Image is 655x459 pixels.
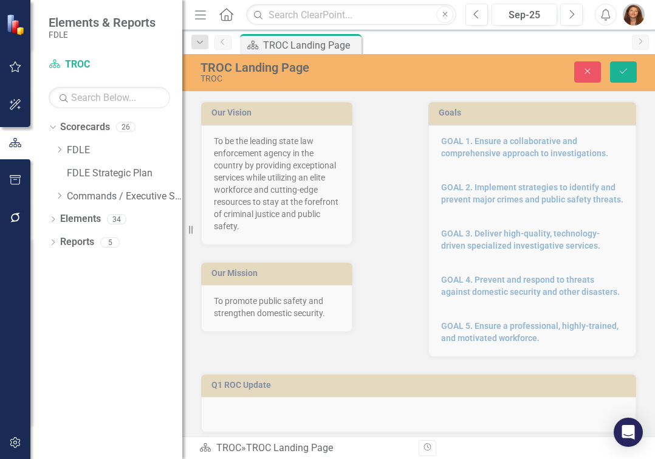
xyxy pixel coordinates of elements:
[100,237,120,247] div: 5
[60,212,101,226] a: Elements
[216,442,241,454] a: TROC
[496,8,553,22] div: Sep-25
[116,122,135,133] div: 26
[67,190,182,204] a: Commands / Executive Support Branch
[201,74,434,83] div: TROC
[6,14,27,35] img: ClearPoint Strategy
[67,167,182,181] a: FDLE Strategic Plan
[49,87,170,108] input: Search Below...
[199,441,410,455] div: »
[614,418,643,447] div: Open Intercom Messenger
[623,4,645,26] img: Christel Goddard
[67,143,182,157] a: FDLE
[107,214,126,224] div: 34
[49,15,156,30] span: Elements & Reports
[60,235,94,249] a: Reports
[263,38,358,53] div: TROC Landing Page
[60,120,110,134] a: Scorecards
[49,58,170,72] a: TROC
[246,4,456,26] input: Search ClearPoint...
[492,4,557,26] button: Sep-25
[49,30,156,40] small: FDLE
[201,61,434,74] div: TROC Landing Page
[246,442,333,454] div: TROC Landing Page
